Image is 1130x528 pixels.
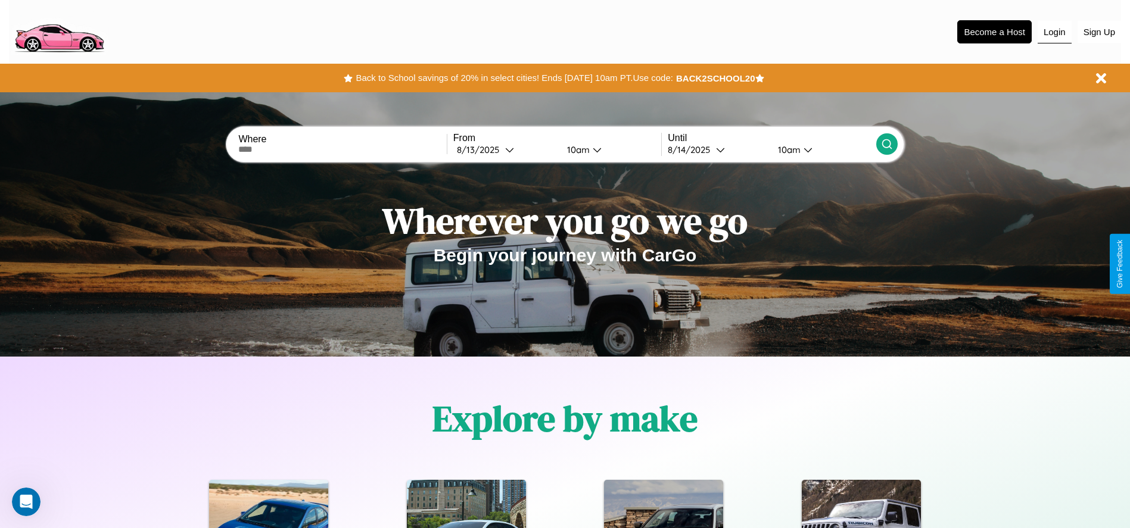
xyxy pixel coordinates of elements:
[561,144,593,155] div: 10am
[1038,21,1072,43] button: Login
[238,134,446,145] label: Where
[1116,240,1124,288] div: Give Feedback
[353,70,675,86] button: Back to School savings of 20% in select cities! Ends [DATE] 10am PT.Use code:
[453,143,558,156] button: 8/13/2025
[668,133,876,143] label: Until
[558,143,662,156] button: 10am
[957,20,1032,43] button: Become a Host
[668,144,716,155] div: 8 / 14 / 2025
[772,144,804,155] div: 10am
[453,133,661,143] label: From
[432,394,698,443] h1: Explore by make
[9,6,109,55] img: logo
[12,488,41,516] iframe: Intercom live chat
[457,144,505,155] div: 8 / 13 / 2025
[768,143,876,156] button: 10am
[676,73,755,83] b: BACK2SCHOOL20
[1078,21,1121,43] button: Sign Up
